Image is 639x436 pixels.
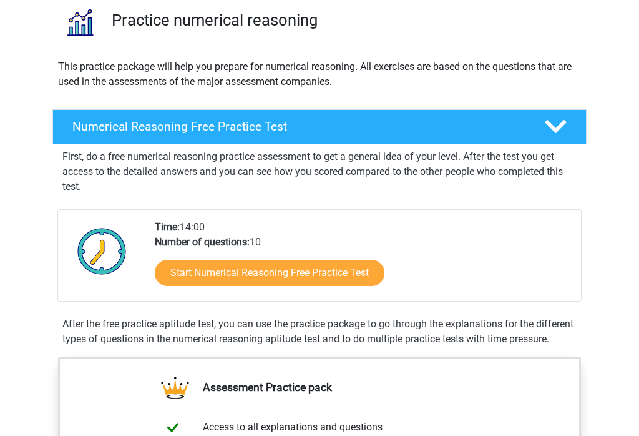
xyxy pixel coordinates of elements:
[47,110,592,145] a: Numerical Reasoning Free Practice Test
[57,317,582,347] div: After the free practice aptitude test, you can use the practice package to go through the explana...
[71,220,134,283] img: Clock
[155,260,384,287] a: Start Numerical Reasoning Free Practice Test
[62,150,577,195] p: First, do a free numerical reasoning practice assessment to get a general idea of your level. Aft...
[155,222,180,234] b: Time:
[58,60,581,90] p: This practice package will help you prepare for numerical reasoning. All exercises are based on t...
[112,11,577,31] h3: Practice numerical reasoning
[155,237,250,249] b: Number of questions:
[72,120,524,134] h4: Numerical Reasoning Free Practice Test
[145,220,580,302] div: 14:00 10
